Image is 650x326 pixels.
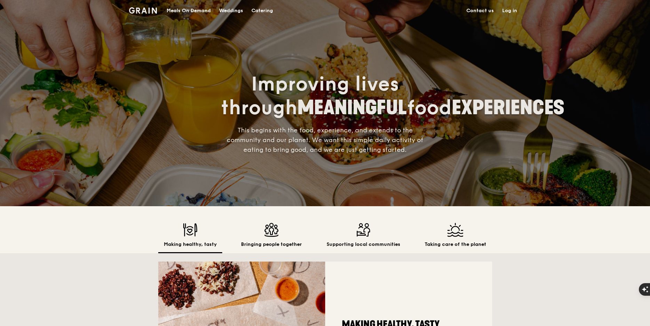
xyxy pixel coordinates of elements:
[164,223,217,237] img: Making healthy, tasty
[164,241,217,248] h2: Making healthy, tasty
[498,0,521,21] a: Log in
[425,241,486,248] h2: Taking care of the planet
[167,0,211,21] div: Meals On Demand
[327,241,400,248] h2: Supporting local communities
[219,0,243,21] div: Weddings
[215,0,247,21] a: Weddings
[221,72,564,120] span: Improving lives through food
[227,126,423,154] span: This begins with the food, experience, and extends to the community and our planet. We want this ...
[327,223,400,237] img: Supporting local communities
[129,7,157,14] img: Grain
[462,0,498,21] a: Contact us
[241,241,302,248] h2: Bringing people together
[247,0,277,21] a: Catering
[425,223,486,237] img: Taking care of the planet
[241,223,302,237] img: Bringing people together
[251,0,273,21] div: Catering
[297,96,407,119] span: MEANINGFUL
[452,96,564,119] span: EXPERIENCES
